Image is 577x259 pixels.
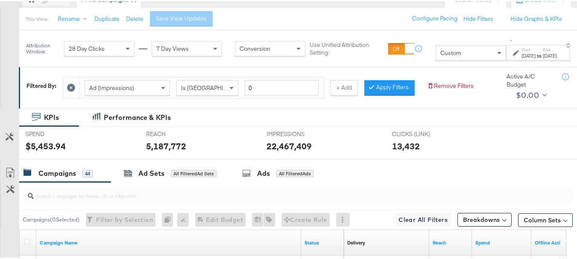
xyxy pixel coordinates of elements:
[257,167,270,177] div: Ads
[305,238,340,245] a: Shows the current state of your Ad Campaign.
[331,79,358,94] button: + Add
[267,139,312,151] div: 22,467,409
[146,139,186,151] div: 5,187,772
[162,212,177,225] div: 0
[521,46,536,51] label: Start:
[507,71,554,87] div: Active A/C Budget
[392,129,456,137] span: CLICKS (LINK)
[171,169,217,176] div: All Filtered Ad Sets
[40,238,298,245] a: Your campaign name.
[518,212,573,226] button: Column Sets
[536,51,543,58] strong: to
[23,215,79,222] div: Campaigns ( 0 Selected)
[126,14,144,22] button: Delete
[44,111,59,121] div: KPIs
[26,15,48,21] div: This View:
[26,139,66,151] div: $5,453.94
[94,14,120,22] button: Duplicate
[364,79,415,94] button: Apply Filters
[433,238,469,245] a: The number of people your ad was served to.
[156,44,189,51] span: 7 Day Views
[398,213,448,224] span: Clear All Filters
[457,212,512,225] button: Breakdowns
[34,183,524,199] input: Search Campaigns by Name, ID or Objective
[440,48,461,55] span: Custom
[138,167,164,177] div: Ad Sets
[543,51,557,58] div: [DATE]
[475,238,528,245] a: The total amount spent to date.
[276,169,313,176] div: All Filtered Ads
[26,81,56,89] div: Filtered By:
[507,38,515,41] span: ↑
[310,40,385,55] label: Use Unified Attribution Setting:
[543,46,557,51] label: End:
[89,83,134,90] span: Ad (Impressions)
[267,129,331,137] span: IMPRESSIONS
[181,83,246,90] span: Is [GEOGRAPHIC_DATA]
[69,44,105,51] span: 28 Day Clicks
[521,51,536,58] div: [DATE]
[513,87,549,101] button: $0.00
[26,129,90,137] span: SPEND
[245,79,319,95] input: Enter a number
[406,10,463,25] button: Configure Pacing
[52,10,96,26] button: Rename
[146,129,210,137] span: REACH
[427,81,474,89] button: Remove Filters
[347,238,365,245] div: Delivery
[395,212,451,225] button: Clear All Filters
[516,87,539,100] div: $0.00
[104,111,171,121] div: Performance & KPIs
[82,169,93,176] div: 44
[240,44,270,51] span: Conversion
[510,14,562,22] button: Hide Graphs & KPIs
[26,41,60,53] div: Attribution Window:
[463,14,493,22] button: Hide Filters
[347,238,365,245] a: Reflects the ability of your Ad Campaign to achieve delivery based on ad states, schedule and bud...
[38,167,76,177] div: Campaigns
[392,139,420,151] div: 13,432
